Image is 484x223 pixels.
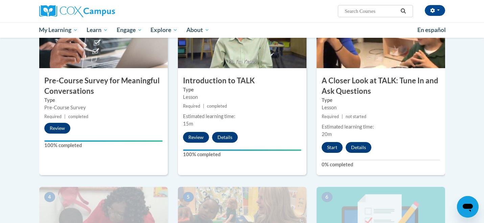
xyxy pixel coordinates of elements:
[183,86,301,93] label: Type
[82,22,112,38] a: Learn
[39,5,115,17] img: Cox Campus
[417,26,446,33] span: En español
[44,104,163,111] div: Pre-Course Survey
[398,7,408,15] button: Search
[322,142,343,153] button: Start
[346,114,366,119] span: not started
[457,196,479,218] iframe: Button to launch messaging window
[151,26,178,34] span: Explore
[112,22,146,38] a: Engage
[317,76,445,96] h3: A Closer Look at TALK: Tune In and Ask Questions
[39,26,78,34] span: My Learning
[322,161,440,168] label: 0% completed
[322,123,440,131] div: Estimated learning time:
[44,123,70,134] button: Review
[212,132,238,143] button: Details
[29,22,455,38] div: Main menu
[39,5,168,17] a: Cox Campus
[183,113,301,120] div: Estimated learning time:
[183,93,301,101] div: Lesson
[342,114,343,119] span: |
[178,76,306,86] h3: Introduction to TALK
[344,7,398,15] input: Search Courses
[35,22,83,38] a: My Learning
[117,26,142,34] span: Engage
[322,104,440,111] div: Lesson
[203,104,204,109] span: |
[186,26,209,34] span: About
[346,142,371,153] button: Details
[44,142,163,149] label: 100% completed
[68,114,88,119] span: completed
[182,22,214,38] a: About
[183,151,301,158] label: 100% completed
[183,149,301,151] div: Your progress
[39,76,168,96] h3: Pre-Course Survey for Meaningful Conversations
[322,96,440,104] label: Type
[322,114,339,119] span: Required
[87,26,108,34] span: Learn
[183,132,209,143] button: Review
[183,192,194,202] span: 5
[183,121,193,127] span: 15m
[413,23,450,37] a: En español
[146,22,182,38] a: Explore
[44,114,62,119] span: Required
[425,5,445,16] button: Account Settings
[322,131,332,137] span: 20m
[183,104,200,109] span: Required
[207,104,227,109] span: completed
[44,140,163,142] div: Your progress
[64,114,66,119] span: |
[322,192,332,202] span: 6
[44,192,55,202] span: 4
[44,96,163,104] label: Type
